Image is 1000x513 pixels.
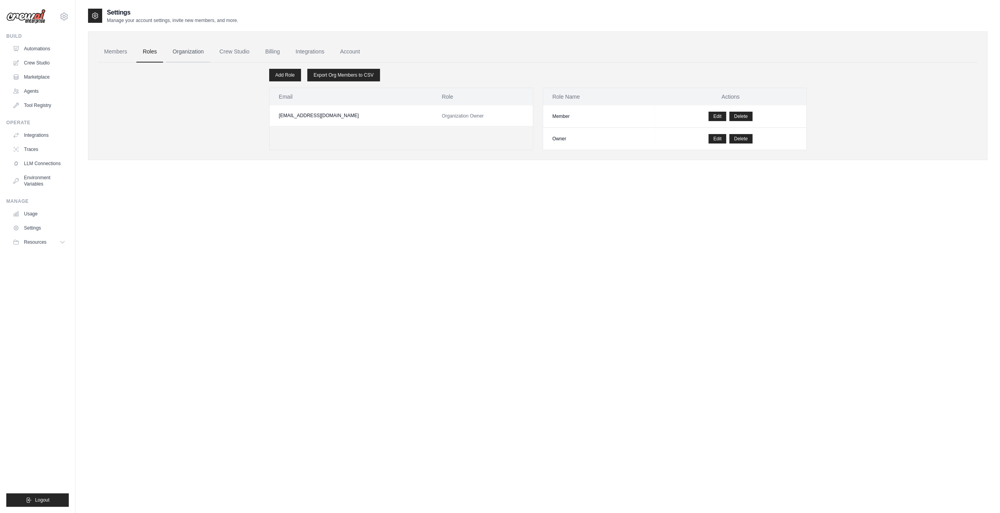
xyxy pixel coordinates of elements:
a: Tool Registry [9,99,69,112]
th: Email [270,88,433,105]
button: Delete [729,112,752,121]
a: Usage [9,208,69,220]
div: Manage [6,198,69,204]
span: Organization Owner [442,113,484,119]
a: Settings [9,222,69,234]
a: Crew Studio [213,41,256,63]
a: Traces [9,143,69,156]
a: Add Role [269,69,301,81]
a: LLM Connections [9,157,69,170]
span: Logout [35,497,50,503]
button: Delete [729,134,752,143]
h2: Settings [107,8,238,17]
a: Marketplace [9,71,69,83]
th: Role Name [543,88,655,105]
a: Organization [166,41,210,63]
a: Roles [136,41,163,63]
a: Edit [708,134,726,143]
button: Logout [6,493,69,507]
span: Resources [24,239,46,245]
td: Member [543,105,655,128]
a: Members [98,41,133,63]
th: Actions [655,88,806,105]
a: Edit [708,112,726,121]
a: Crew Studio [9,57,69,69]
a: Export Org Members to CSV [307,69,380,81]
td: [EMAIL_ADDRESS][DOMAIN_NAME] [270,105,433,126]
a: Environment Variables [9,171,69,190]
div: Build [6,33,69,39]
a: Automations [9,42,69,55]
button: Resources [9,236,69,248]
a: Integrations [289,41,330,63]
p: Manage your account settings, invite new members, and more. [107,17,238,24]
a: Billing [259,41,286,63]
td: Owner [543,128,655,150]
th: Role [432,88,532,105]
img: Logo [6,9,46,24]
a: Agents [9,85,69,97]
div: Operate [6,120,69,126]
a: Integrations [9,129,69,142]
a: Account [334,41,366,63]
